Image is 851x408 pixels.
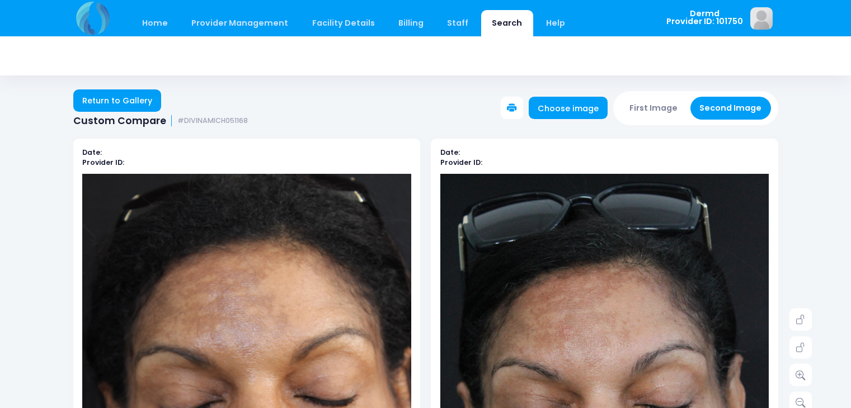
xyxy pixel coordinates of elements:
a: Home [131,10,179,36]
img: image [750,7,773,30]
a: Staff [436,10,479,36]
a: Return to Gallery [73,89,162,112]
button: Second Image [690,97,771,120]
a: Billing [387,10,434,36]
span: Custom Compare [73,115,166,127]
a: Provider Management [181,10,299,36]
b: Date: [440,148,460,157]
b: Provider ID: [82,158,124,167]
small: #DIVINAMICH051168 [177,117,248,125]
b: Provider ID: [440,158,482,167]
a: Search [481,10,533,36]
b: Date: [82,148,102,157]
button: First Image [620,97,687,120]
span: Dermd Provider ID: 101750 [666,10,743,26]
a: Help [535,10,576,36]
a: Choose image [529,97,608,119]
a: Facility Details [301,10,385,36]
